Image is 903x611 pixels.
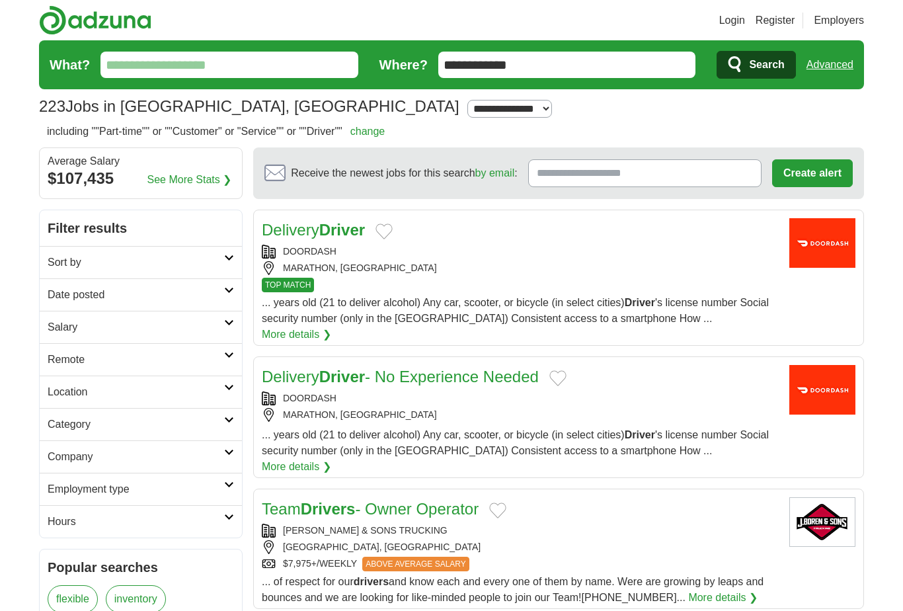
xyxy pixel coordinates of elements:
a: Employment type [40,473,242,505]
a: Register [756,13,795,28]
a: TeamDrivers- Owner Operator [262,500,479,518]
a: DeliveryDriver [262,221,365,239]
div: [GEOGRAPHIC_DATA], [GEOGRAPHIC_DATA] [262,540,779,554]
div: [PERSON_NAME] & SONS TRUCKING [262,524,779,538]
a: DOORDASH [283,393,336,403]
a: More details ❯ [688,590,758,606]
h1: Jobs in [GEOGRAPHIC_DATA], [GEOGRAPHIC_DATA] [39,97,459,115]
strong: Driver [625,429,655,440]
h2: Company [48,449,224,465]
div: $107,435 [48,167,234,190]
h2: Sort by [48,255,224,270]
a: Date posted [40,278,242,311]
a: Sort by [40,246,242,278]
a: Location [40,376,242,408]
h2: Hours [48,514,224,530]
strong: drivers [354,576,389,587]
strong: Driver [319,368,365,386]
a: change [350,126,385,137]
a: Remote [40,343,242,376]
a: More details ❯ [262,327,331,343]
h2: including ""Part-time"" or ""Customer" or "Service"" or ""Driver"" [47,124,385,140]
span: Receive the newest jobs for this search : [291,165,517,181]
button: Add to favorite jobs [375,224,393,239]
span: Search [749,52,784,78]
h2: Popular searches [48,557,234,577]
a: DeliveryDriver- No Experience Needed [262,368,539,386]
strong: Driver [625,297,655,308]
a: Hours [40,505,242,538]
a: Salary [40,311,242,343]
span: ABOVE AVERAGE SALARY [362,557,469,571]
button: Add to favorite jobs [549,370,567,386]
h2: Employment type [48,481,224,497]
span: ... years old (21 to deliver alcohol) Any car, scooter, or bicycle (in select cities) 's license ... [262,429,769,456]
img: Company logo [789,497,855,547]
a: More details ❯ [262,459,331,475]
h2: Salary [48,319,224,335]
img: Adzuna logo [39,5,151,35]
button: Add to favorite jobs [489,503,506,518]
span: 223 [39,95,65,118]
label: What? [50,55,90,75]
span: TOP MATCH [262,278,314,292]
a: Category [40,408,242,440]
strong: Driver [319,221,365,239]
a: DOORDASH [283,246,336,257]
a: Company [40,440,242,473]
h2: Location [48,384,224,400]
a: See More Stats ❯ [147,172,232,188]
h2: Category [48,417,224,432]
a: Advanced [806,52,853,78]
img: Doordash logo [789,218,855,268]
a: Employers [814,13,864,28]
h2: Filter results [40,210,242,246]
div: MARATHON, [GEOGRAPHIC_DATA] [262,408,779,422]
a: by email [475,167,515,179]
div: MARATHON, [GEOGRAPHIC_DATA] [262,261,779,275]
span: ... of respect for our and know each and every one of them by name. Were are growing by leaps and... [262,576,764,603]
a: [PHONE_NUMBER] [582,592,677,603]
button: Search [717,51,795,79]
h2: Remote [48,352,224,368]
a: Login [719,13,745,28]
h2: Date posted [48,287,224,303]
img: Doordash logo [789,365,855,415]
button: Create alert [772,159,853,187]
span: ... years old (21 to deliver alcohol) Any car, scooter, or bicycle (in select cities) 's license ... [262,297,769,324]
div: Average Salary [48,156,234,167]
div: $7,975+/WEEKLY [262,557,779,571]
label: Where? [379,55,428,75]
strong: Drivers [301,500,356,518]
